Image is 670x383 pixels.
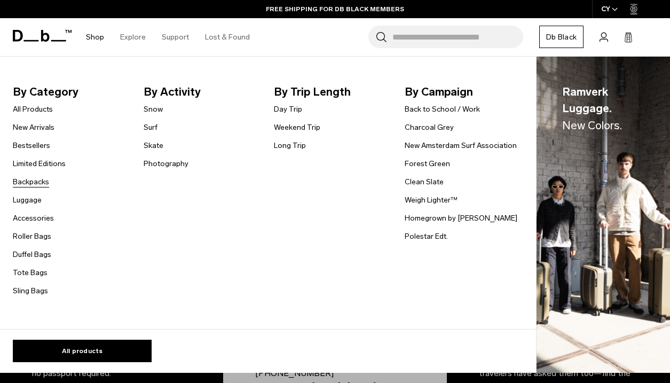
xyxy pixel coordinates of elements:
a: Snow [144,104,163,115]
a: New Arrivals [13,122,54,133]
a: Accessories [13,213,54,224]
a: All products [13,340,152,362]
a: Skate [144,140,163,151]
a: Long Trip [274,140,306,151]
a: Weekend Trip [274,122,320,133]
a: Lost & Found [205,18,250,56]
span: By Activity [144,83,257,100]
a: FREE SHIPPING FOR DB BLACK MEMBERS [266,4,404,14]
a: Charcoal Grey [405,122,454,133]
a: Photography [144,158,188,169]
a: All Products [13,104,53,115]
a: Explore [120,18,146,56]
a: Ramverk Luggage.New Colors. Db [537,57,670,373]
a: Shop [86,18,104,56]
span: By Trip Length [274,83,388,100]
a: Day Trip [274,104,302,115]
span: By Category [13,83,127,100]
a: Tote Bags [13,267,48,278]
nav: Main Navigation [78,18,258,56]
a: Clean Slate [405,176,444,187]
a: Sling Bags [13,285,48,296]
a: Back to School / Work [405,104,480,115]
a: Support [162,18,189,56]
a: Duffel Bags [13,249,51,260]
a: Luggage [13,194,42,206]
a: Forest Green [405,158,450,169]
span: Ramverk Luggage. [562,83,644,134]
span: New Colors. [562,119,622,132]
a: Db Black [539,26,584,48]
img: Db [537,57,670,373]
a: Bestsellers [13,140,50,151]
a: Weigh Lighter™ [405,194,458,206]
a: Homegrown by [PERSON_NAME] [405,213,517,224]
a: Polestar Edt. [405,231,448,242]
a: Surf [144,122,157,133]
a: Roller Bags [13,231,51,242]
a: New Amsterdam Surf Association [405,140,517,151]
span: By Campaign [405,83,518,100]
a: Backpacks [13,176,49,187]
a: Limited Editions [13,158,66,169]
